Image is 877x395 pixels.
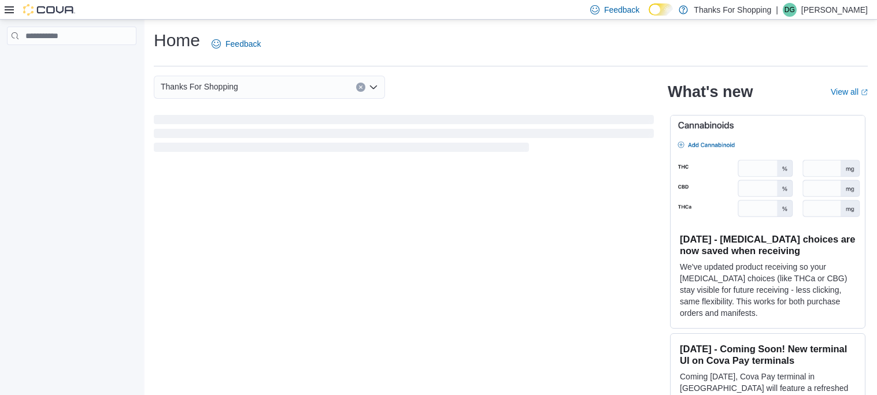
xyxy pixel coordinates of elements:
[680,261,856,319] p: We've updated product receiving so your [MEDICAL_DATA] choices (like THCa or CBG) stay visible fo...
[680,343,856,366] h3: [DATE] - Coming Soon! New terminal UI on Cova Pay terminals
[831,87,868,96] a: View allExternal link
[369,83,378,92] button: Open list of options
[783,3,797,17] div: D Guenther
[23,4,75,16] img: Cova
[776,3,778,17] p: |
[801,3,868,17] p: [PERSON_NAME]
[7,47,136,75] nav: Complex example
[225,38,261,50] span: Feedback
[694,3,771,17] p: Thanks For Shopping
[649,3,673,16] input: Dark Mode
[154,117,654,154] span: Loading
[680,233,856,256] h3: [DATE] - [MEDICAL_DATA] choices are now saved when receiving
[161,80,238,94] span: Thanks For Shopping
[861,89,868,96] svg: External link
[356,83,365,92] button: Clear input
[785,3,795,17] span: DG
[668,83,753,101] h2: What's new
[604,4,639,16] span: Feedback
[207,32,265,55] a: Feedback
[154,29,200,52] h1: Home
